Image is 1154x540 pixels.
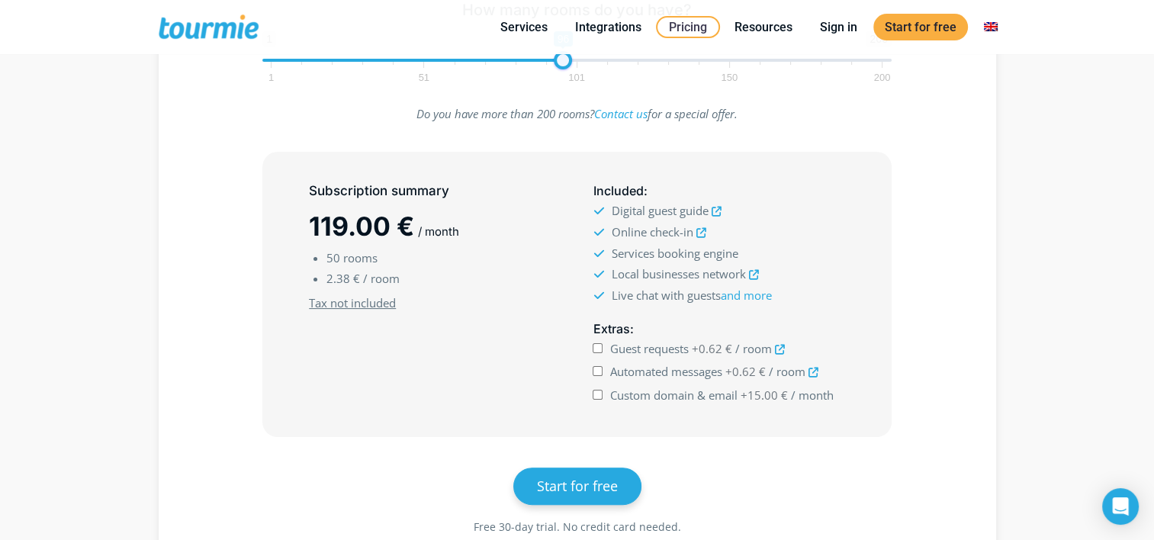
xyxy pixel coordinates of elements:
span: rooms [343,250,378,265]
span: 50 [326,250,340,265]
span: Services booking engine [611,246,738,261]
span: Free 30-day trial. No credit card needed. [474,519,681,534]
span: Automated messages [610,364,722,379]
h5: Subscription summary [309,182,561,201]
span: 119.00 € [309,211,414,242]
span: Custom domain & email [610,387,738,403]
h5: : [593,182,844,201]
a: Sign in [808,18,869,37]
a: Contact us [594,106,648,121]
span: Live chat with guests [611,288,771,303]
h5: : [593,320,844,339]
p: Do you have more than 200 rooms? for a special offer. [262,104,892,124]
span: / room [769,364,805,379]
span: / month [791,387,834,403]
span: 200 [872,74,893,81]
a: Services [489,18,559,37]
span: 2.38 € [326,271,360,286]
a: Start for free [513,468,641,505]
u: Tax not included [309,295,396,310]
span: Digital guest guide [611,203,708,218]
div: Open Intercom Messenger [1102,488,1139,525]
span: / room [735,341,772,356]
span: Online check-in [611,224,693,239]
span: +0.62 € [692,341,732,356]
span: 101 [566,74,587,81]
span: 51 [416,74,432,81]
span: 1 [266,74,276,81]
span: +0.62 € [725,364,766,379]
span: 150 [718,74,740,81]
span: Local businesses network [611,266,745,281]
span: +15.00 € [741,387,788,403]
a: Pricing [656,16,720,38]
span: Start for free [537,477,618,495]
span: / month [418,224,459,239]
a: and more [720,288,771,303]
span: / room [363,271,400,286]
a: Start for free [873,14,968,40]
span: Included [593,183,643,198]
a: Integrations [564,18,653,37]
span: Guest requests [610,341,689,356]
a: Resources [723,18,804,37]
span: Extras [593,321,629,336]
